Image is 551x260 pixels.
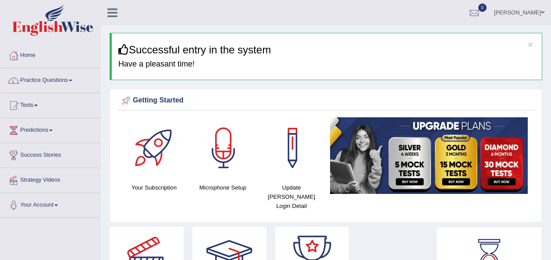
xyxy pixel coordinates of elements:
a: Predictions [0,118,100,140]
div: Getting Started [120,94,532,107]
img: small5.jpg [330,117,528,193]
a: Tests [0,93,100,115]
button: × [528,40,533,49]
h3: Successful entry in the system [118,44,535,56]
a: Home [0,43,100,65]
a: Strategy Videos [0,168,100,190]
h4: Your Subscription [124,183,184,192]
h4: Microphone Setup [193,183,253,192]
a: Success Stories [0,143,100,165]
a: Practice Questions [0,68,100,90]
a: Your Account [0,193,100,215]
span: 0 [478,4,487,12]
h4: Update [PERSON_NAME] Login Detail [262,183,322,211]
h4: Have a pleasant time! [118,60,535,69]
